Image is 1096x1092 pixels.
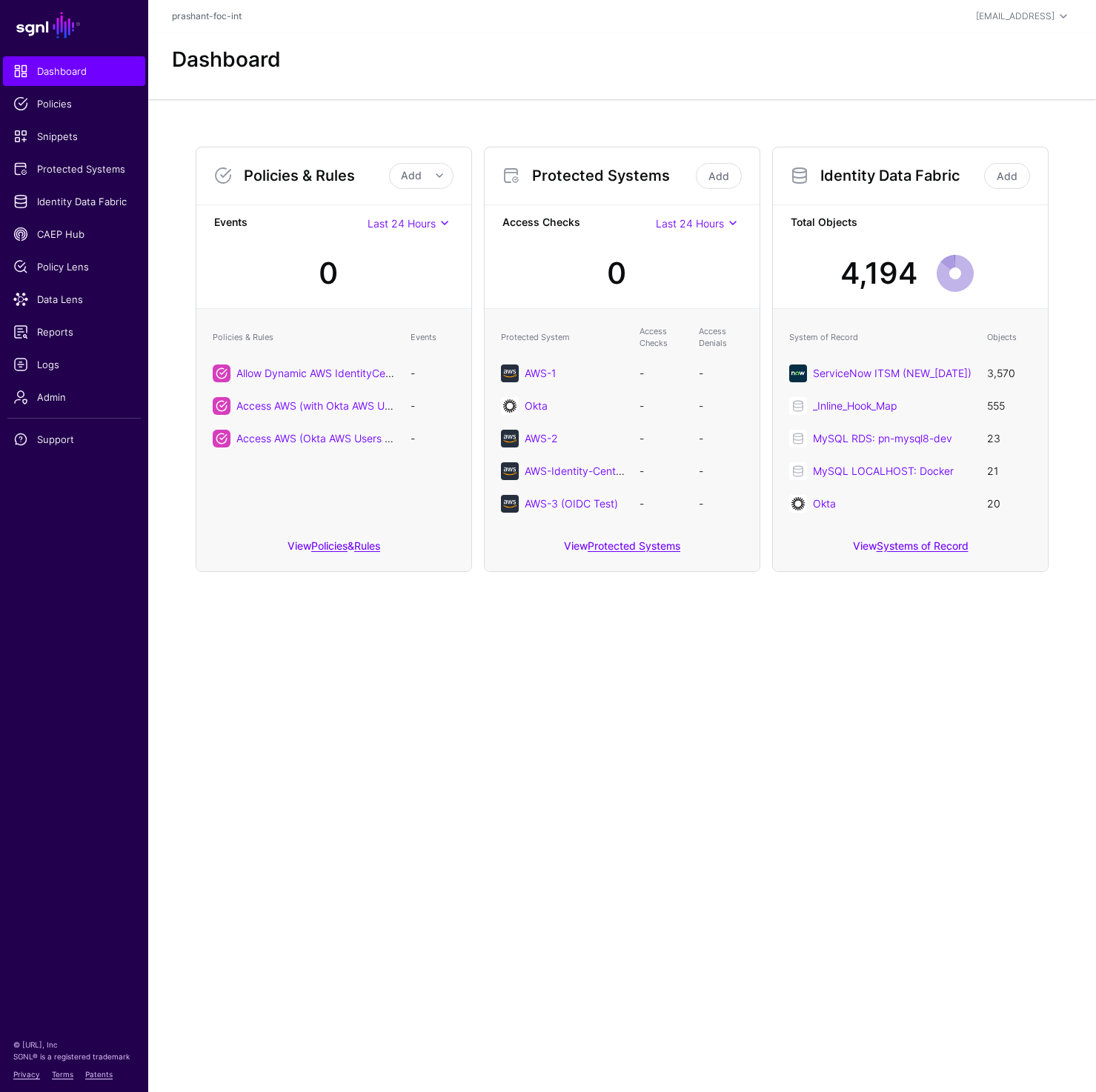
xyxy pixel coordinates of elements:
strong: Total Objects [791,214,1030,233]
h3: Protected Systems [532,167,693,184]
span: Dashboard [13,64,135,79]
div: 0 [607,251,626,296]
td: - [691,455,751,487]
a: _Inline_Hook_Map [813,399,897,412]
p: © [URL], Inc [13,1039,135,1051]
strong: Access Checks [502,214,656,233]
a: Rules [354,539,380,552]
th: System of Record [782,318,980,357]
a: Access AWS (Okta AWS Users > SNow CR with valid SNow CI) [236,432,538,445]
a: CAEP Hub [3,219,145,249]
a: Privacy [13,1070,40,1079]
div: View [773,529,1048,571]
a: ServiceNow ITSM (NEW_[DATE]) [813,367,972,379]
td: - [403,422,462,455]
div: 4,194 [840,251,917,296]
span: Admin [13,390,135,404]
a: Policies [3,89,145,119]
a: Okta [525,399,548,412]
td: 555 [980,390,1039,422]
a: Data Lens [3,284,145,314]
img: svg+xml;base64,PHN2ZyB3aWR0aD0iNjQiIGhlaWdodD0iNjQiIHZpZXdCb3g9IjAgMCA2NCA2NCIgZmlsbD0ibm9uZSIgeG... [789,364,807,382]
span: Last 24 Hours [656,217,724,230]
td: 23 [980,422,1039,455]
th: Policies & Rules [205,318,403,357]
td: - [691,487,751,520]
a: Add [984,163,1030,189]
a: Patents [85,1070,113,1079]
td: - [632,455,691,487]
a: AWS-3 (OIDC Test) [525,497,618,510]
th: Protected System [494,318,632,357]
a: Reports [3,317,145,347]
span: CAEP Hub [13,227,135,242]
img: svg+xml;base64,PHN2ZyB3aWR0aD0iNjQiIGhlaWdodD0iNjQiIHZpZXdCb3g9IjAgMCA2NCA2NCIgZmlsbD0ibm9uZSIgeG... [789,495,807,513]
td: 21 [980,455,1039,487]
div: 0 [319,251,338,296]
a: SGNL [9,9,139,41]
span: Identity Data Fabric [13,194,135,209]
a: Terms [52,1070,73,1079]
span: Support [13,432,135,447]
span: Data Lens [13,292,135,307]
a: AWS-Identity-Center-1 [525,465,634,477]
a: Identity Data Fabric [3,187,145,216]
p: SGNL® is a registered trademark [13,1051,135,1062]
img: svg+xml;base64,PHN2ZyB3aWR0aD0iNjQiIGhlaWdodD0iNjQiIHZpZXdCb3g9IjAgMCA2NCA2NCIgZmlsbD0ibm9uZSIgeG... [501,430,519,447]
img: svg+xml;base64,PHN2ZyB3aWR0aD0iNjQiIGhlaWdodD0iNjQiIHZpZXdCb3g9IjAgMCA2NCA2NCIgZmlsbD0ibm9uZSIgeG... [501,397,519,415]
img: svg+xml;base64,PHN2ZyB3aWR0aD0iNjQiIGhlaWdodD0iNjQiIHZpZXdCb3g9IjAgMCA2NCA2NCIgZmlsbD0ibm9uZSIgeG... [501,364,519,382]
td: - [632,357,691,390]
td: - [691,357,751,390]
div: View & [196,529,471,571]
span: Snippets [13,129,135,144]
td: - [403,357,462,390]
th: Access Checks [632,318,691,357]
a: Add [696,163,742,189]
a: Dashboard [3,56,145,86]
span: Reports [13,324,135,339]
td: - [632,422,691,455]
th: Access Denials [691,318,751,357]
span: Last 24 Hours [368,217,436,230]
a: Logs [3,350,145,379]
span: Logs [13,357,135,372]
span: Add [401,169,422,182]
td: 20 [980,487,1039,520]
a: Protected Systems [3,154,145,184]
h2: Dashboard [172,47,281,73]
th: Objects [980,318,1039,357]
a: Access AWS (with Okta AWS Users Group and Active SNow CR) [236,399,544,412]
td: - [632,390,691,422]
td: 3,570 [980,357,1039,390]
div: [EMAIL_ADDRESS] [976,10,1055,23]
span: Policies [13,96,135,111]
td: - [403,390,462,422]
span: Protected Systems [13,162,135,176]
td: - [691,422,751,455]
a: Policies [311,539,348,552]
div: View [485,529,760,571]
th: Events [403,318,462,357]
h3: Policies & Rules [244,167,389,184]
img: svg+xml;base64,PHN2ZyB3aWR0aD0iNjQiIGhlaWdodD0iNjQiIHZpZXdCb3g9IjAgMCA2NCA2NCIgZmlsbD0ibm9uZSIgeG... [501,462,519,480]
a: Protected Systems [588,539,680,552]
a: AWS-1 [525,367,556,379]
td: - [632,487,691,520]
a: MySQL LOCALHOST: Docker [813,465,954,477]
strong: Events [214,214,368,233]
a: AWS-2 [525,432,558,445]
td: - [691,390,751,422]
span: Policy Lens [13,259,135,274]
a: Snippets [3,121,145,151]
a: Policy Lens [3,252,145,282]
img: svg+xml;base64,PHN2ZyB3aWR0aD0iNjQiIGhlaWdodD0iNjQiIHZpZXdCb3g9IjAgMCA2NCA2NCIgZmlsbD0ibm9uZSIgeG... [501,495,519,513]
a: Admin [3,382,145,412]
a: Systems of Record [877,539,969,552]
a: Allow Dynamic AWS IdentityCenter access [236,367,442,379]
a: prashant-foc-int [172,10,242,21]
a: Okta [813,497,836,510]
h3: Identity Data Fabric [820,167,981,184]
a: MySQL RDS: pn-mysql8-dev [813,432,952,445]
